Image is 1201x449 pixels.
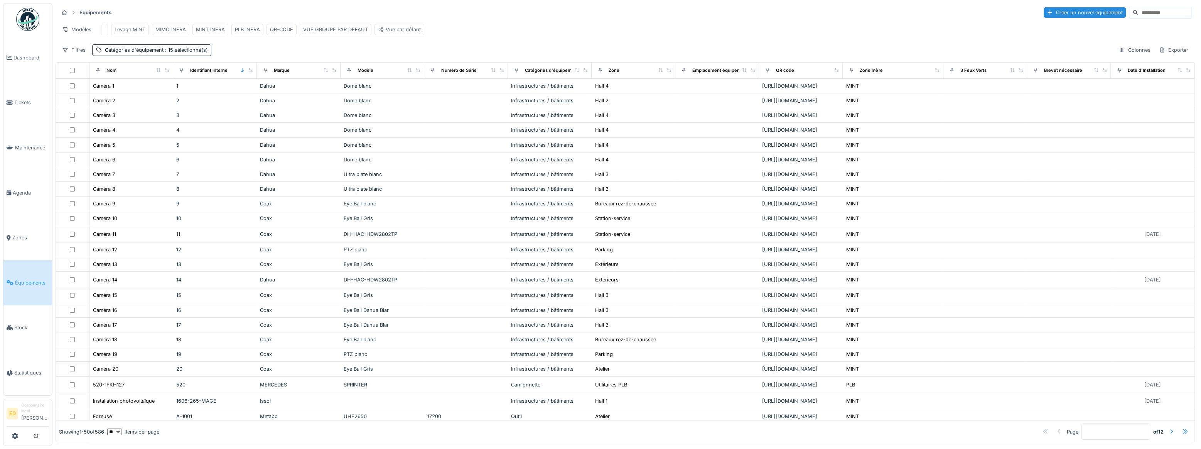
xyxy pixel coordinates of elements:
div: [URL][DOMAIN_NAME] [762,413,840,420]
div: Dahua [260,82,337,90]
div: PLB INFRA [235,26,260,33]
div: Bureaux rez-de-chaussee [595,336,656,343]
div: MINT [846,365,859,373]
div: Extérieurs [595,261,619,268]
div: Zone [609,67,619,74]
div: Hall 4 [595,141,609,149]
li: [PERSON_NAME] [21,402,49,425]
div: Dome blanc [344,126,421,134]
div: Showing 1 - 50 of 586 [59,428,104,435]
div: Dahua [260,156,337,163]
div: Infrastructures / bâtiments [511,321,589,329]
div: Caméra 9 [93,200,115,207]
div: Infrastructures / bâtiments [511,141,589,149]
div: [URL][DOMAIN_NAME] [762,307,840,314]
span: Équipements [15,279,49,286]
div: A-1001 [176,413,254,420]
div: Caméra 2 [93,97,115,104]
div: Infrastructures / bâtiments [511,230,589,238]
div: [DATE] [1144,381,1161,388]
a: Stock [3,305,52,351]
div: MINT [846,112,859,119]
div: Dahua [260,97,337,104]
div: Eye Ball blanc [344,336,421,343]
div: [URL][DOMAIN_NAME] [762,97,840,104]
div: Infrastructures / bâtiments [511,126,589,134]
div: [URL][DOMAIN_NAME] [762,397,840,405]
div: 13 [176,261,254,268]
div: Zone mère [860,67,882,74]
div: DH-HAC-HDW2802TP [344,276,421,283]
div: PLB [846,381,855,388]
div: Hall 2 [595,97,609,104]
div: Infrastructures / bâtiments [511,156,589,163]
div: Eye Ball Gris [344,261,421,268]
div: MINT INFRA [196,26,225,33]
div: Caméra 4 [93,126,115,134]
div: 20 [176,365,254,373]
a: Agenda [3,170,52,215]
a: Maintenance [3,125,52,170]
div: Infrastructures / bâtiments [511,351,589,358]
div: 3 Feux Verts [960,67,987,74]
div: Atelier [595,413,610,420]
div: MINT [846,351,859,358]
div: MINT [846,185,859,193]
div: 12 [176,246,254,253]
div: Coax [260,230,337,238]
div: MINT [846,276,859,283]
div: MINT [846,246,859,253]
div: Coax [260,336,337,343]
div: [URL][DOMAIN_NAME] [762,321,840,329]
div: Caméra 10 [93,215,117,222]
div: Caméra 20 [93,365,118,373]
div: Infrastructures / bâtiments [511,97,589,104]
div: QR-CODE [270,26,293,33]
div: Ultra plate blanc [344,185,421,193]
div: PTZ blanc [344,246,421,253]
div: Caméra 11 [93,230,116,238]
div: Coax [260,215,337,222]
div: MINT [846,230,859,238]
div: Coax [260,200,337,207]
div: Infrastructures / bâtiments [511,291,589,299]
div: MINT [846,141,859,149]
div: [URL][DOMAIN_NAME] [762,215,840,222]
div: Brevet nécessaire [1044,67,1082,74]
div: Marque [274,67,290,74]
div: 3 [176,112,254,119]
div: Station-service [595,215,630,222]
div: [DATE] [1144,230,1161,238]
div: [DATE] [1144,276,1161,283]
div: Dome blanc [344,141,421,149]
div: Hall 4 [595,156,609,163]
div: Hall 3 [595,171,609,178]
div: Dome blanc [344,97,421,104]
div: Bureaux rez-de-chaussee [595,200,656,207]
div: Numéro de Série [441,67,477,74]
div: Dahua [260,141,337,149]
div: Caméra 16 [93,307,117,314]
div: [URL][DOMAIN_NAME] [762,156,840,163]
img: Badge_color-CXgf-gQk.svg [16,8,39,31]
div: Modèle [358,67,373,74]
div: Dahua [260,171,337,178]
div: Foreuse [93,413,112,420]
div: Vue par défaut [378,26,421,33]
span: Dashboard [13,54,49,61]
div: Caméra 7 [93,171,115,178]
div: items per page [107,428,159,435]
div: Hall 1 [595,397,607,405]
div: Colonnes [1115,44,1154,56]
div: Caméra 3 [93,112,115,119]
div: Caméra 15 [93,291,117,299]
div: Coax [260,365,337,373]
div: Infrastructures / bâtiments [511,185,589,193]
a: Tickets [3,80,52,125]
div: Infrastructures / bâtiments [511,200,589,207]
div: [URL][DOMAIN_NAME] [762,185,840,193]
div: Emplacement équipement [692,67,748,74]
div: Infrastructures / bâtiments [511,112,589,119]
div: DH-HAC-HDW2802TP [344,230,421,238]
div: 16 [176,307,254,314]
